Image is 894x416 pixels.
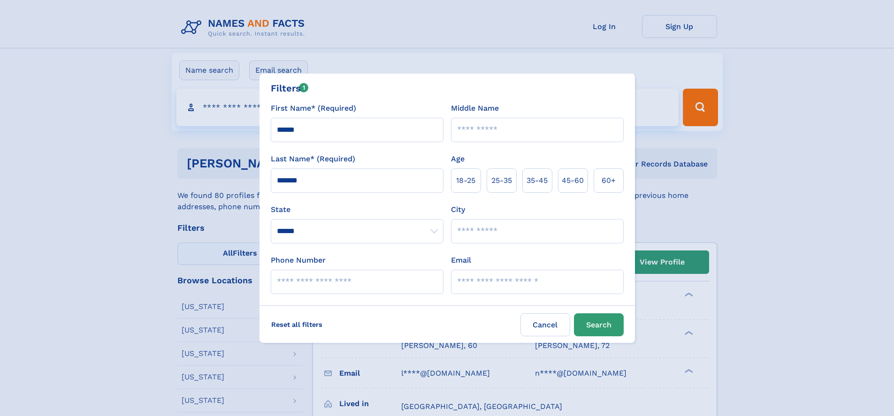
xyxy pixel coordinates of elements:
span: 45‑60 [562,175,584,186]
label: Middle Name [451,103,499,114]
span: 35‑45 [527,175,548,186]
button: Search [574,313,624,336]
div: Filters [271,81,309,95]
span: 18‑25 [456,175,475,186]
label: City [451,204,465,215]
label: Age [451,153,465,165]
label: Cancel [520,313,570,336]
label: Email [451,255,471,266]
span: 25‑35 [491,175,512,186]
label: State [271,204,443,215]
label: Reset all filters [265,313,329,336]
label: Last Name* (Required) [271,153,355,165]
span: 60+ [602,175,616,186]
label: First Name* (Required) [271,103,356,114]
label: Phone Number [271,255,326,266]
